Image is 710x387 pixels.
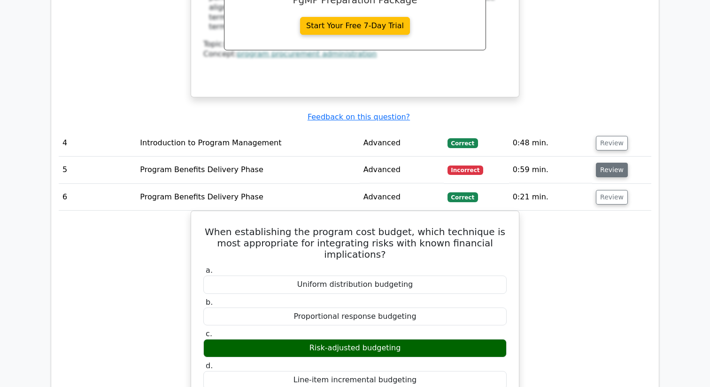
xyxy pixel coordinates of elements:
div: Topic: [203,39,507,49]
td: 5 [59,157,136,183]
td: 6 [59,184,136,211]
span: Correct [448,192,478,202]
a: Start Your Free 7-Day Trial [300,17,410,35]
button: Review [596,190,628,205]
div: Proportional response budgeting [203,308,507,326]
td: 4 [59,130,136,157]
button: Review [596,136,628,150]
td: Advanced [360,157,444,183]
span: b. [206,298,213,307]
td: Advanced [360,184,444,211]
td: 0:59 min. [509,157,592,183]
a: Feedback on this question? [308,112,410,121]
h5: When establishing the program cost budget, which technique is most appropriate for integrating ri... [202,226,508,260]
span: a. [206,266,213,275]
span: Correct [448,138,478,148]
span: d. [206,361,213,370]
td: Introduction to Program Management [136,130,359,157]
div: Uniform distribution budgeting [203,276,507,294]
span: c. [206,329,212,338]
span: Incorrect [448,166,484,175]
td: Program Benefits Delivery Phase [136,157,359,183]
td: Program Benefits Delivery Phase [136,184,359,211]
a: program procurement administration [237,49,377,58]
td: Advanced [360,130,444,157]
td: 0:48 min. [509,130,592,157]
td: 0:21 min. [509,184,592,211]
button: Review [596,163,628,177]
div: Risk-adjusted budgeting [203,339,507,357]
div: Concept: [203,49,507,59]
